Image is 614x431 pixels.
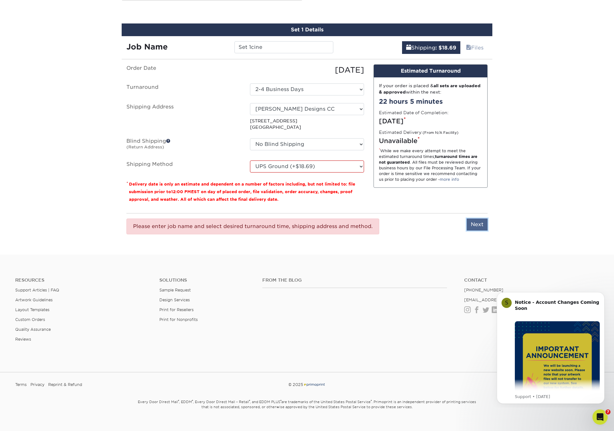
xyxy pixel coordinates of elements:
small: (From N/A Facility) [423,131,458,135]
input: Next [467,219,488,231]
label: Blind Shipping [122,138,245,153]
label: Turnaround [122,83,245,95]
span: 12:00 PM [171,189,191,194]
label: Estimated Delivery: [379,129,458,135]
a: Contact [464,278,599,283]
iframe: Intercom live chat [592,409,608,425]
strong: Job Name [126,42,168,51]
h4: From the Blog [262,278,447,283]
div: Set 1 Details [122,23,492,36]
label: Order Date [122,64,245,76]
small: Delivery date is only an estimate and dependent on a number of factors including, but not limited... [129,182,355,202]
sup: ® [249,399,250,402]
a: Terms [15,380,27,389]
label: Shipping Method [122,160,245,173]
h4: Solutions [159,278,253,283]
a: more info [440,177,459,182]
p: [STREET_ADDRESS] [GEOGRAPHIC_DATA] [250,118,364,131]
small: (Return Address) [126,145,164,149]
div: 22 hours 5 minutes [379,97,482,106]
a: Quality Assurance [15,327,51,332]
div: [DATE] [245,64,369,76]
a: [EMAIL_ADDRESS][DOMAIN_NAME] [464,297,540,302]
sup: ® [371,399,372,402]
label: Shipping Address [122,103,245,131]
a: Sample Request [159,288,191,292]
a: Design Services [159,297,190,302]
a: Reviews [15,337,31,342]
sup: ® [280,399,281,402]
a: Custom Orders [15,317,45,322]
a: [PHONE_NUMBER] [464,288,503,292]
span: 7 [605,409,611,415]
a: Files [462,41,488,54]
div: © 2025 [208,380,406,389]
b: : $18.69 [435,45,456,51]
div: While we make every attempt to meet the estimated turnaround times; . All files must be reviewed ... [379,148,482,182]
div: [DATE] [379,116,482,126]
h4: Resources [15,278,150,283]
input: Enter a job name [234,41,333,53]
div: If your order is placed & within the next: [379,82,482,95]
span: shipping [406,45,411,51]
div: Please enter job name and select desired turnaround time, shipping address and method. [126,219,379,234]
sup: ® [178,399,179,402]
small: Every Door Direct Mail , EDDM , Every Door Direct Mail – Retail , and EDDM PLUS are trademarks of... [122,397,492,425]
a: Print for Resellers [159,307,194,312]
a: Print for Nonprofits [159,317,198,322]
img: Primoprint [303,382,325,387]
sup: ® [192,399,193,402]
div: Estimated Turnaround [374,65,487,77]
a: Shipping: $18.69 [402,41,460,54]
a: Privacy [30,380,44,389]
strong: turnaround times are not guaranteed [379,154,477,165]
a: Support Articles | FAQ [15,288,59,292]
a: Artwork Guidelines [15,297,53,302]
label: Estimated Date of Completion: [379,109,449,116]
iframe: Intercom notifications message [487,286,614,408]
a: Layout Templates [15,307,49,312]
div: Unavailable [379,136,482,146]
span: files [466,45,471,51]
a: Reprint & Refund [48,380,82,389]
